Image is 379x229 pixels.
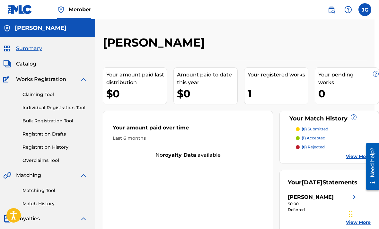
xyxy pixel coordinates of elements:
a: (1) accepted [296,135,371,141]
img: Royalties [3,215,11,223]
img: expand [80,75,87,83]
a: CatalogCatalog [3,60,36,68]
div: Your amount paid last distribution [106,71,167,86]
div: Your Match History [288,114,371,123]
div: Your registered works [248,71,308,79]
img: expand [80,172,87,179]
img: expand [80,215,87,223]
a: Individual Registration Tool [22,104,87,111]
span: Works Registration [16,75,66,83]
img: right chevron icon [350,193,358,201]
a: Public Search [325,3,338,16]
img: search [328,6,335,13]
iframe: Chat Widget [347,198,379,229]
img: Summary [3,45,11,52]
img: Matching [3,172,11,179]
a: Claiming Tool [22,91,87,98]
a: SummarySummary [3,45,42,52]
span: Summary [16,45,42,52]
img: MLC Logo [8,5,32,14]
a: (0) submitted [296,126,371,132]
a: Registration Drafts [22,131,87,137]
div: Drag [349,205,353,224]
img: help [344,6,352,13]
span: Matching [16,172,41,179]
div: 0 [318,86,379,101]
span: Royalties [16,215,40,223]
img: Catalog [3,60,11,68]
span: [DATE] [302,179,322,186]
div: Your Statements [288,178,357,187]
a: (0) rejected [296,144,371,150]
span: ? [351,115,356,120]
div: [PERSON_NAME] [288,193,334,201]
span: Catalog [16,60,36,68]
div: Help [342,3,355,16]
div: 1 [248,86,308,101]
a: View More [346,219,371,226]
span: (0) [302,127,307,131]
a: Matching Tool [22,187,87,194]
div: $0.00 [288,201,358,207]
a: Bulk Registration Tool [22,118,87,124]
strong: royalty data [163,152,196,158]
a: Overclaims Tool [22,157,87,164]
img: Top Rightsholder [57,6,65,13]
img: Accounts [3,24,11,32]
div: User Menu [358,3,371,16]
div: Amount paid to date this year [177,71,237,86]
div: $0 [106,86,167,101]
h5: Jermaine Grier [15,24,66,32]
a: Match History [22,200,87,207]
h2: [PERSON_NAME] [103,35,208,50]
a: [PERSON_NAME]right chevron icon$0.00Deferred [288,193,358,213]
span: (0) [302,145,307,149]
span: ? [373,71,378,76]
div: Your pending works [318,71,379,86]
div: Last 6 months [113,135,263,142]
div: $0 [177,86,237,101]
div: Deferred [288,207,358,213]
span: (1) [302,136,306,140]
a: View More [346,153,371,160]
p: accepted [302,135,325,141]
p: rejected [302,144,325,150]
div: Your amount paid over time [113,124,263,135]
img: Works Registration [3,75,12,83]
span: Member [69,6,91,13]
p: submitted [302,126,328,132]
iframe: Resource Center [361,139,379,194]
a: Registration History [22,144,87,151]
div: No available [103,151,273,159]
